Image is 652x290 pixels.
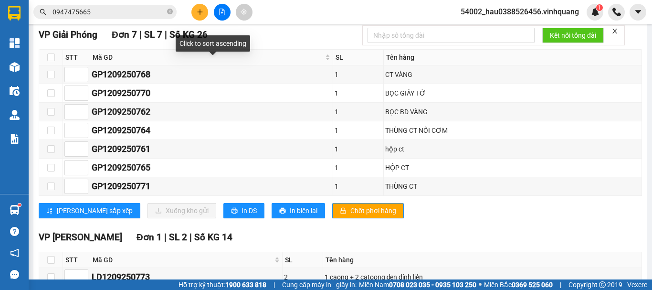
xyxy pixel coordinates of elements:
span: Website [102,51,125,58]
div: LD1209250773 [92,270,281,284]
span: question-circle [10,227,19,236]
td: GP1209250770 [90,84,333,103]
th: STT [63,252,90,268]
div: 1 [335,162,382,173]
span: Số KG 14 [194,232,232,243]
div: GP1209250761 [92,142,331,156]
strong: 1900 633 818 [225,281,266,289]
td: GP1209250765 [90,159,333,177]
span: | [139,29,142,40]
span: notification [10,248,19,258]
strong: PHIẾU GỬI HÀNG [106,28,183,38]
span: sort-ascending [46,207,53,215]
span: Mã GD [93,52,323,63]
span: Cung cấp máy in - giấy in: [282,279,357,290]
img: logo [12,15,57,60]
div: 1 [335,125,382,136]
img: phone-icon [612,8,621,16]
span: Số KG 26 [169,29,208,40]
span: SL 7 [144,29,162,40]
td: GP1209250768 [90,65,333,84]
button: aim [236,4,252,21]
span: printer [279,207,286,215]
span: In DS [242,205,257,216]
th: Tên hàng [384,50,642,65]
div: hộp ct [385,144,640,154]
span: Mã GD [93,255,273,265]
th: Tên hàng [323,252,642,268]
span: | [560,279,561,290]
span: 54002_hau0388526456.vinhquang [453,6,587,18]
th: SL [333,50,384,65]
span: lock [340,207,347,215]
strong: CÔNG TY TNHH VĨNH QUANG [80,16,210,26]
span: close-circle [167,8,173,17]
span: search [40,9,46,15]
button: caret-down [630,4,646,21]
button: sort-ascending[PERSON_NAME] sắp xếp [39,203,140,218]
div: THÙNG CT NỒI CƠM [385,125,640,136]
span: Hỗ trợ kỹ thuật: [179,279,266,290]
button: file-add [214,4,231,21]
strong: 0369 525 060 [512,281,553,289]
td: GP1209250762 [90,103,333,121]
div: BỌC BD VÀNG [385,107,640,117]
div: GP1209250768 [92,68,331,81]
div: 1 [335,69,382,80]
div: GP1209250762 [92,105,331,118]
div: GP1209250765 [92,161,331,174]
span: ⚪️ [479,283,482,287]
span: aim [241,9,247,15]
img: logo-vxr [8,6,21,21]
input: Nhập số tổng đài [368,28,535,43]
button: plus [191,4,208,21]
span: VP Giải Phóng [39,29,97,40]
div: GP1209250770 [92,86,331,100]
span: file-add [219,9,225,15]
img: solution-icon [10,134,20,144]
img: warehouse-icon [10,86,20,96]
span: Kết nối tổng đài [550,30,596,41]
sup: 1 [18,204,21,206]
span: [PERSON_NAME] sắp xếp [57,205,133,216]
span: plus [197,9,203,15]
input: Tìm tên, số ĐT hoặc mã đơn [53,7,165,17]
div: CT VÀNG [385,69,640,80]
td: GP1209250771 [90,177,333,196]
button: printerIn DS [223,203,264,218]
div: 1 caong + 2 catoong đen dính liền [325,272,640,282]
button: printerIn biên lai [272,203,325,218]
span: VP [PERSON_NAME] [39,232,122,243]
span: close [611,28,618,34]
span: copyright [599,281,606,288]
button: Kết nối tổng đài [542,28,604,43]
sup: 1 [596,4,603,11]
span: Đơn 7 [112,29,137,40]
div: GP1209250771 [92,180,331,193]
span: SL 2 [169,232,187,243]
strong: : [DOMAIN_NAME] [102,49,187,58]
span: Miền Bắc [484,279,553,290]
span: printer [231,207,238,215]
div: THÙNG CT [385,181,640,192]
td: GP1209250761 [90,140,333,159]
span: | [164,232,167,243]
div: 2 [284,272,321,282]
strong: 0708 023 035 - 0935 103 250 [389,281,476,289]
span: In biên lai [290,205,317,216]
th: STT [63,50,90,65]
span: | [273,279,275,290]
div: 1 [335,144,382,154]
button: downloadXuống kho gửi [147,203,216,218]
div: 1 [335,107,382,117]
span: Miền Nam [359,279,476,290]
span: Đơn 1 [137,232,162,243]
strong: Hotline : 0889 23 23 23 [114,40,176,47]
td: GP1209250764 [90,121,333,140]
img: warehouse-icon [10,205,20,215]
span: Chốt phơi hàng [350,205,396,216]
div: GP1209250764 [92,124,331,137]
div: BỌC GIẤY TỜ [385,88,640,98]
span: message [10,270,19,279]
button: lockChốt phơi hàng [332,203,404,218]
